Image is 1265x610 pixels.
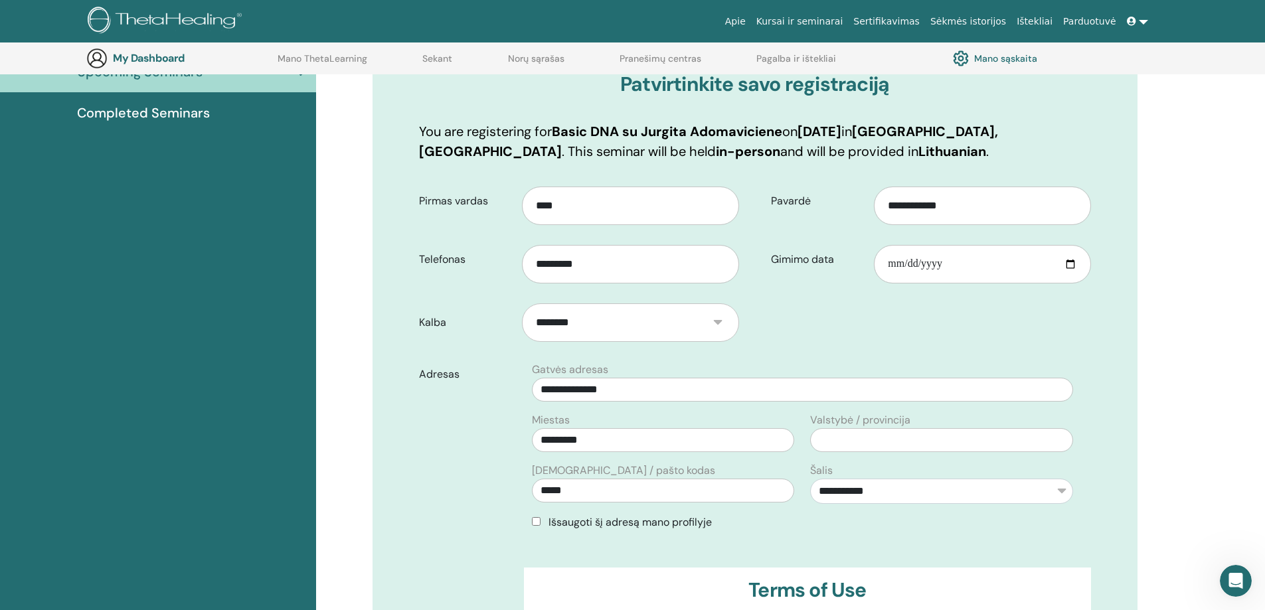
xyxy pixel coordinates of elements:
a: Kursai ir seminarai [751,9,849,34]
a: Mano sąskaita [953,47,1037,70]
p: You are registering for on in . This seminar will be held and will be provided in . [419,121,1091,161]
a: Pranešimų centras [620,53,701,74]
b: [DATE] [798,123,841,140]
a: Sekant [422,53,452,74]
label: Miestas [532,412,570,428]
a: Apie [720,9,751,34]
b: in-person [716,143,780,160]
h3: Patvirtinkite savo registraciją [419,72,1091,96]
label: [DEMOGRAPHIC_DATA] / pašto kodas [532,463,715,479]
b: [GEOGRAPHIC_DATA], [GEOGRAPHIC_DATA] [419,123,998,160]
img: cog.svg [953,47,969,70]
a: Ištekliai [1011,9,1058,34]
h3: My Dashboard [113,52,246,64]
iframe: Intercom live chat [1220,565,1252,597]
a: Norų sąrašas [508,53,564,74]
b: Lithuanian [918,143,986,160]
a: Sėkmės istorijos [925,9,1011,34]
label: Pirmas vardas [409,189,523,214]
label: Gimimo data [761,247,875,272]
a: Pagalba ir ištekliai [756,53,836,74]
label: Gatvės adresas [532,362,608,378]
span: Išsaugoti šį adresą mano profilyje [548,515,712,529]
label: Valstybė / provincija [810,412,910,428]
a: Parduotuvė [1058,9,1122,34]
label: Pavardė [761,189,875,214]
img: logo.png [88,7,246,37]
h3: Terms of Use [535,578,1080,602]
a: Sertifikavimas [848,9,925,34]
b: Basic DNA su Jurgita Adomaviciene [552,123,782,140]
label: Adresas [409,362,525,387]
a: Mano ThetaLearning [278,53,367,74]
label: Kalba [409,310,523,335]
label: Šalis [810,463,833,479]
label: Telefonas [409,247,523,272]
span: Completed Seminars [77,103,210,123]
img: generic-user-icon.jpg [86,48,108,69]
